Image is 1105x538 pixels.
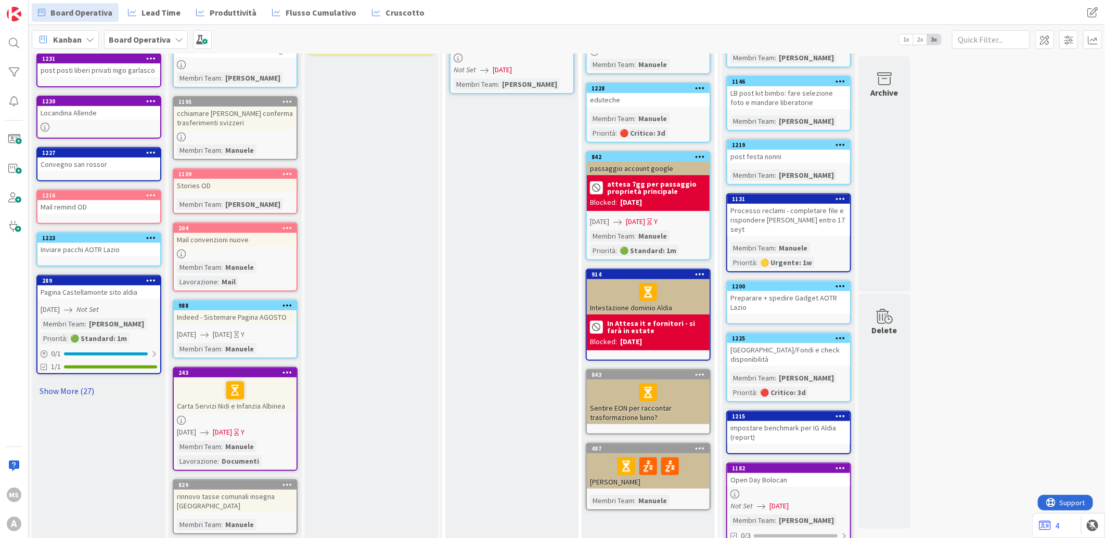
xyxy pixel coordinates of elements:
[221,72,223,84] span: :
[366,3,431,22] a: Cruscotto
[732,78,850,85] div: 1146
[41,333,66,344] div: Priorità
[756,387,757,398] span: :
[727,194,850,204] div: 1131
[756,257,757,268] span: :
[221,199,223,210] span: :
[587,162,710,175] div: passaggio account google
[615,127,617,139] span: :
[587,444,710,453] div: 487
[592,371,710,378] div: 843
[174,97,297,129] div: 1195cchiamare [PERSON_NAME] conferma trasferimenti svizzeri
[732,283,850,290] div: 1200
[590,245,615,256] div: Priorità
[7,7,21,21] img: Visit kanbanzone.com
[730,501,753,510] i: Not Set
[223,343,256,355] div: Manuele
[769,501,789,511] span: [DATE]
[178,98,297,106] div: 1195
[727,291,850,314] div: Preparare + spedire Gadget AOTR Lazio
[109,34,171,45] b: Board Operativa
[607,320,706,334] b: In Attesa it e fornitori - si farà in estate
[587,453,710,489] div: [PERSON_NAME]
[617,127,668,139] div: 🔴 Critico: 3d
[727,282,850,314] div: 1200Preparare + spedire Gadget AOTR Lazio
[51,361,61,372] span: 1/1
[36,383,161,399] a: Show More (27)
[37,276,160,285] div: 289
[221,519,223,530] span: :
[177,441,221,452] div: Membri Team
[730,257,756,268] div: Priorità
[217,455,219,467] span: :
[174,480,297,490] div: 829
[590,495,634,506] div: Membri Team
[587,270,710,314] div: 914Intestazione dominio Aldia
[174,107,297,129] div: cchiamare [PERSON_NAME] conferma trasferimenti svizzeri
[177,343,221,355] div: Membri Team
[37,63,160,77] div: post posti liberi privati nigo garlasco
[757,257,815,268] div: 🟡 Urgente: 1w
[221,145,223,156] span: :
[190,3,263,22] a: Produttività
[177,519,221,530] div: Membri Team
[587,84,710,107] div: 1228eduteche
[174,169,297,192] div: 1109Stories OD
[727,343,850,366] div: [GEOGRAPHIC_DATA]/Fondi e check disponibilità
[587,152,710,162] div: 842
[178,225,297,232] div: 204
[37,148,160,171] div: 1227Convegno san rossor
[727,334,850,343] div: 1225
[178,369,297,376] div: 243
[219,276,238,287] div: Mail
[727,77,850,86] div: 1146
[51,348,61,359] span: 0 / 1
[42,98,160,105] div: 1230
[37,148,160,158] div: 1227
[37,200,160,214] div: Mail remind OD
[776,372,837,384] div: [PERSON_NAME]
[952,30,1030,49] input: Quick Filter...
[727,412,850,444] div: 1215impostare benchmark per IG Aldia (report)
[757,387,808,398] div: 🔴 Critico: 3d
[177,72,221,84] div: Membri Team
[85,318,86,330] span: :
[454,65,476,74] i: Not Set
[174,224,297,233] div: 204
[37,97,160,106] div: 1230
[37,54,160,63] div: 1231
[178,302,297,309] div: 988
[42,192,160,199] div: 1216
[241,329,245,340] div: Y
[587,93,710,107] div: eduteche
[636,495,670,506] div: Manuele
[37,285,160,299] div: Pagina Castellamonte sito aldia
[37,276,160,299] div: 289Pagina Castellamonte sito aldia
[727,282,850,291] div: 1200
[730,372,775,384] div: Membri Team
[499,78,560,90] div: [PERSON_NAME]
[177,145,221,156] div: Membri Team
[37,233,160,256] div: 1223Inviare pacchi AOTR Lazio
[177,427,196,438] span: [DATE]
[22,2,47,14] span: Support
[174,169,297,179] div: 1109
[927,34,941,45] span: 3x
[37,191,160,214] div: 1216Mail remind OD
[68,333,130,344] div: 🟢 Standard: 1m
[899,34,913,45] span: 1x
[776,52,837,63] div: [PERSON_NAME]
[617,245,679,256] div: 🟢 Standard: 1m
[727,77,850,109] div: 1146LB post kit bimbo: fare selezione foto e mandare liberatorie
[872,324,897,336] div: Delete
[871,86,898,99] div: Archive
[727,204,850,236] div: Processo reclami - completare file e rispondere [PERSON_NAME] entro 17 seyt
[636,230,670,242] div: Manuele
[37,233,160,243] div: 1223
[174,179,297,192] div: Stories OD
[626,216,645,227] span: [DATE]
[37,347,160,360] div: 0/1
[727,334,850,366] div: 1225[GEOGRAPHIC_DATA]/Fondi e check disponibilità
[177,329,196,340] span: [DATE]
[50,6,112,19] span: Board Operativa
